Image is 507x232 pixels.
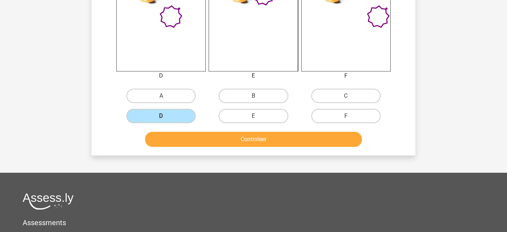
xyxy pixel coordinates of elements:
h5: Assessments [23,218,484,227]
label: B [219,89,288,103]
div: F [296,71,396,80]
label: A [126,89,196,103]
label: E [219,109,288,123]
label: D [126,109,196,123]
img: Assessly logo [23,193,74,210]
label: F [311,109,381,123]
div: E [203,71,303,80]
div: D [111,71,211,80]
label: C [311,89,381,103]
button: Controleer [145,132,362,147]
